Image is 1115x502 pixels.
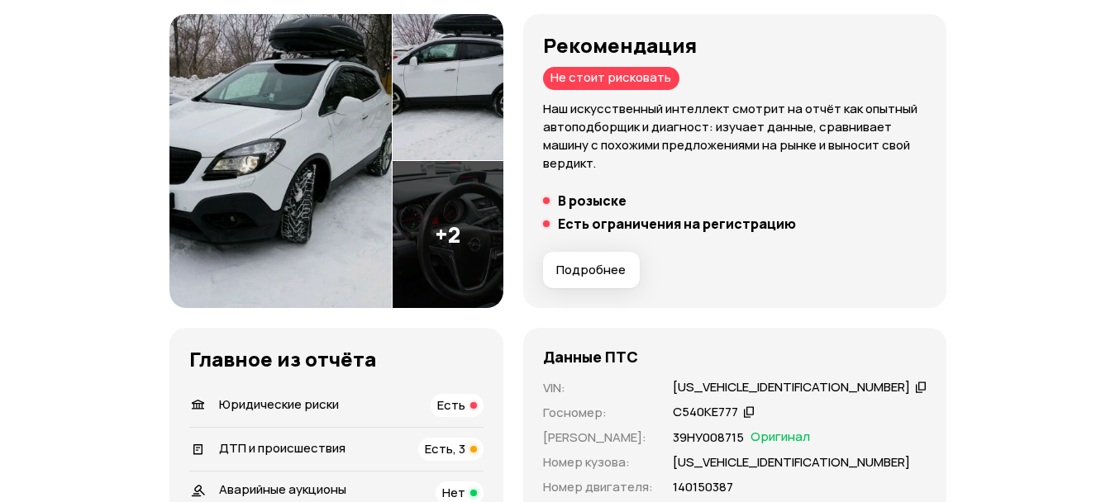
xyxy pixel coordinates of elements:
span: Юридические риски [219,395,339,413]
span: Есть [437,396,465,414]
span: Подробнее [556,262,626,278]
p: [US_VEHICLE_IDENTIFICATION_NUMBER] [673,453,910,471]
p: 140150387 [673,478,733,496]
span: Есть, 3 [425,440,465,457]
span: Нет [442,484,465,501]
h3: Главное из отчёта [189,348,484,371]
h5: В розыске [558,192,627,209]
p: Госномер : [543,404,653,422]
p: VIN : [543,379,653,397]
span: Аварийные аукционы [219,481,346,498]
p: 39НУ008715 [673,429,744,447]
p: Номер кузова : [543,453,653,471]
p: [PERSON_NAME] : [543,429,653,447]
div: С540КЕ777 [673,404,738,421]
h5: Есть ограничения на регистрацию [558,215,796,232]
span: Оригинал [750,429,810,447]
h4: Данные ПТС [543,348,638,366]
button: Подробнее [543,252,640,288]
h3: Рекомендация [543,34,927,57]
p: Наш искусственный интеллект смотрит на отчёт как опытный автоподборщик и диагност: изучает данные... [543,100,927,173]
div: Не стоит рисковать [543,67,679,90]
div: [US_VEHICLE_IDENTIFICATION_NUMBER] [673,379,910,396]
span: ДТП и происшествия [219,439,345,457]
p: Номер двигателя : [543,478,653,496]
